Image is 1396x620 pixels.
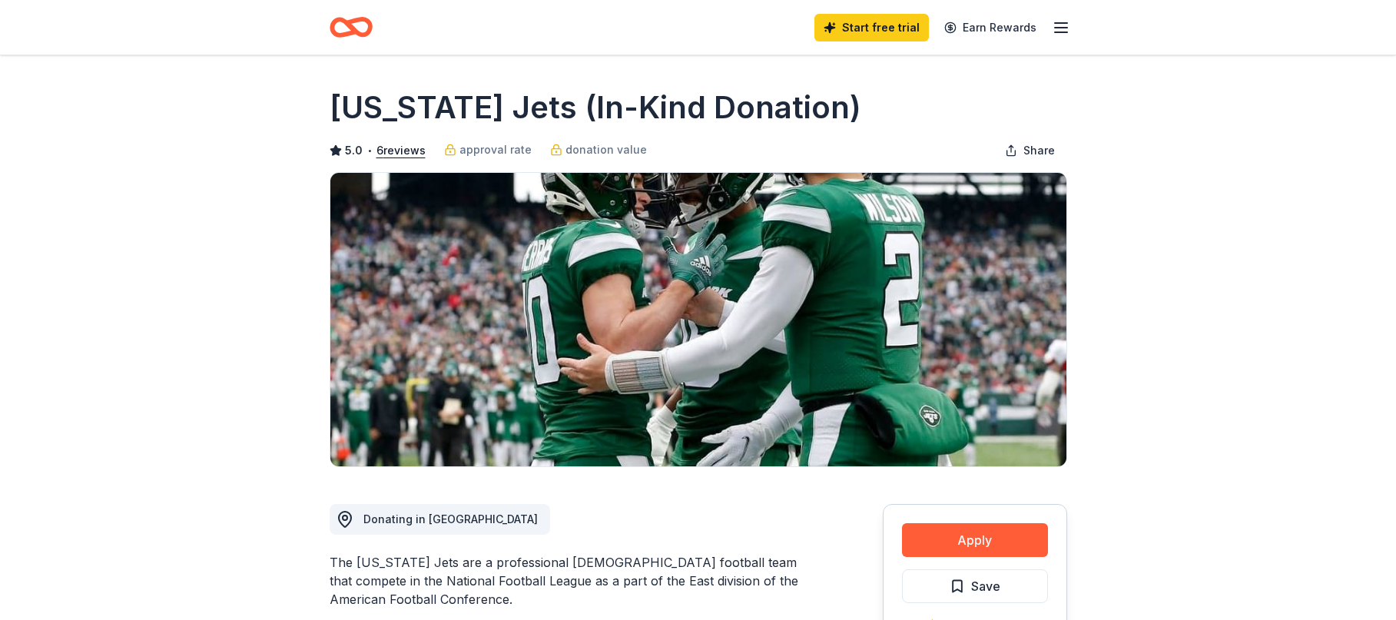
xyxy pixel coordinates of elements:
span: approval rate [459,141,532,159]
span: Save [971,576,1000,596]
a: approval rate [444,141,532,159]
img: Image for New York Jets (In-Kind Donation) [330,173,1066,466]
button: Apply [902,523,1048,557]
button: Share [993,135,1067,166]
span: donation value [565,141,647,159]
span: 5.0 [345,141,363,160]
a: Earn Rewards [935,14,1046,41]
span: Donating in [GEOGRAPHIC_DATA] [363,512,538,526]
span: • [366,144,372,157]
a: Home [330,9,373,45]
button: Save [902,569,1048,603]
button: 6reviews [376,141,426,160]
h1: [US_STATE] Jets (In-Kind Donation) [330,86,861,129]
span: Share [1023,141,1055,160]
a: Start free trial [814,14,929,41]
a: donation value [550,141,647,159]
div: The [US_STATE] Jets are a professional [DEMOGRAPHIC_DATA] football team that compete in the Natio... [330,553,809,608]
